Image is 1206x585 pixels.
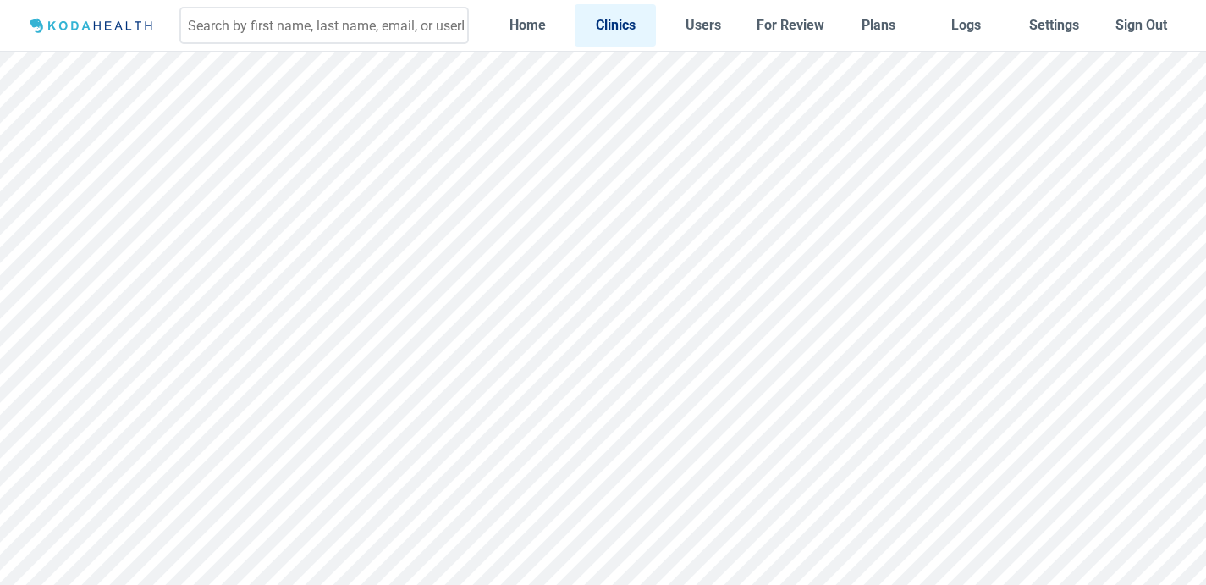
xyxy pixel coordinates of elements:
input: Search by first name, last name, email, or userId [179,7,469,44]
a: Plans [838,4,919,46]
a: For Review [750,4,831,46]
button: Sign Out [1101,4,1182,46]
a: Settings [1013,4,1094,46]
a: Home [487,4,569,46]
img: Logo [25,15,161,36]
a: Logs [926,4,1007,46]
a: Users [663,4,744,46]
a: Clinics [575,4,656,46]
